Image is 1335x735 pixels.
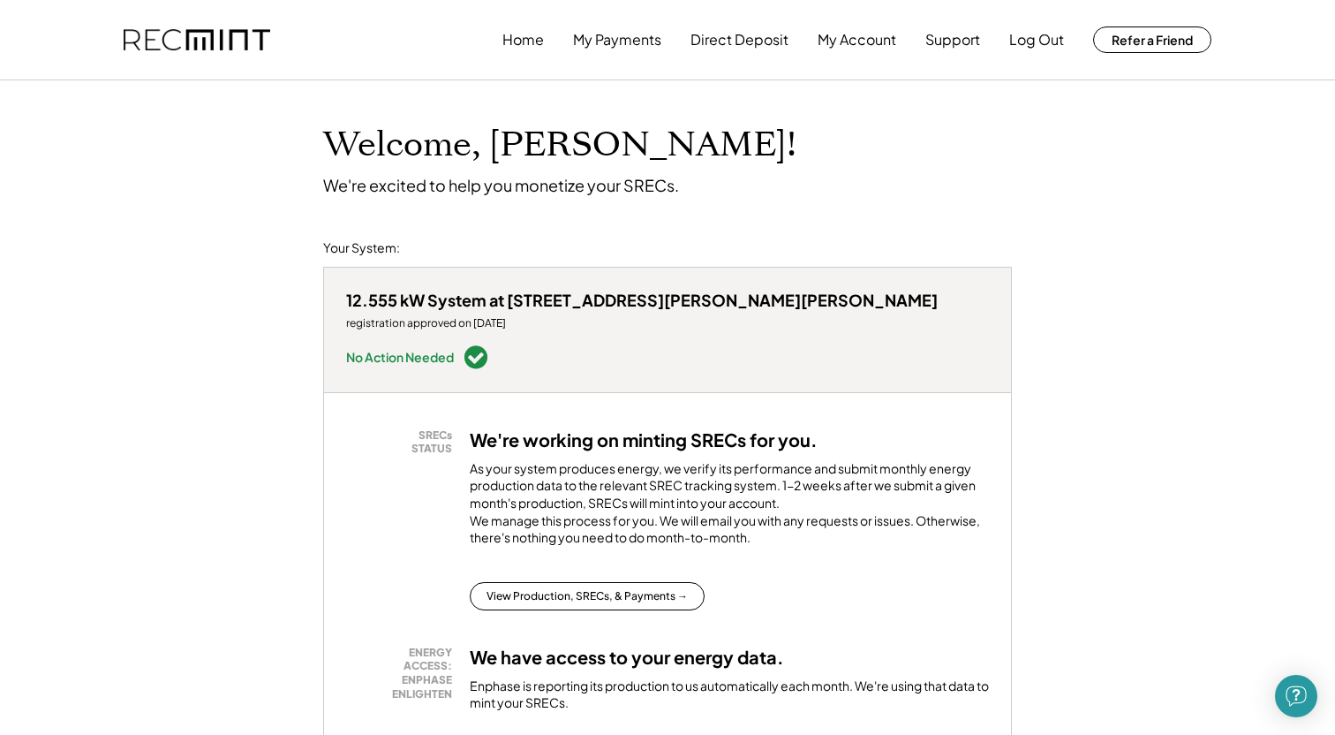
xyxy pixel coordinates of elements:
button: Direct Deposit [690,22,788,57]
div: Open Intercom Messenger [1275,675,1317,717]
img: recmint-logotype%403x.png [124,29,270,51]
button: Home [502,22,544,57]
div: No Action Needed [346,351,454,363]
div: Enphase is reporting its production to us automatically each month. We're using that data to mint... [470,678,989,712]
div: registration approved on [DATE] [346,316,938,330]
div: Your System: [323,239,400,257]
div: As your system produces energy, we verify its performance and submit monthly energy production da... [470,460,989,556]
h3: We have access to your energy data. [470,646,784,669]
div: ENERGY ACCESS: ENPHASE ENLIGHTEN [355,646,452,701]
h3: We're working on minting SRECs for you. [470,428,818,451]
button: Refer a Friend [1093,27,1211,53]
div: SRECs STATUS [355,428,452,456]
button: My Payments [573,22,661,57]
button: View Production, SRECs, & Payments → [470,582,705,610]
h1: Welcome, [PERSON_NAME]! [323,125,796,166]
div: 12.555 kW System at [STREET_ADDRESS][PERSON_NAME][PERSON_NAME] [346,290,938,310]
button: Support [925,22,980,57]
div: We're excited to help you monetize your SRECs. [323,175,679,195]
button: Log Out [1009,22,1064,57]
button: My Account [818,22,896,57]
